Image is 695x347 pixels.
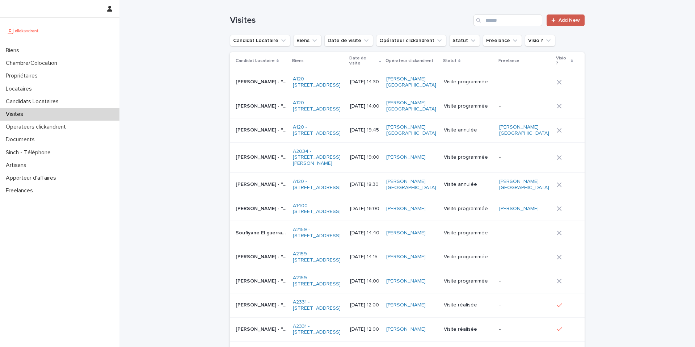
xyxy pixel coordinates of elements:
p: Visite programmée [444,79,493,85]
p: Morgan Henry - "A120 - 6 rue Saint-Mathieu, Paris 75018" [236,78,288,85]
a: [PERSON_NAME] [386,278,426,284]
button: Date de visite [324,35,373,46]
p: - [499,230,551,236]
a: A2159 - [STREET_ADDRESS] [293,251,344,263]
h1: Visites [230,15,471,26]
a: [PERSON_NAME] [386,254,426,260]
p: [DATE] 12:00 [350,302,380,308]
p: Visite réalisée [444,302,493,308]
tr: [PERSON_NAME] - "A120 - [STREET_ADDRESS]"[PERSON_NAME] - "A120 - [STREET_ADDRESS]" A120 - [STREET... [230,94,585,118]
a: [PERSON_NAME] [GEOGRAPHIC_DATA] [499,124,551,137]
p: Biens [292,57,304,65]
button: Freelance [483,35,522,46]
a: Add New [547,14,585,26]
a: [PERSON_NAME] [386,302,426,308]
tr: [PERSON_NAME] - "A120 - [STREET_ADDRESS]"[PERSON_NAME] - "A120 - [STREET_ADDRESS]" A120 - [STREET... [230,172,585,197]
p: - [499,154,551,160]
p: Freelance [498,57,519,65]
p: [DATE] 14:00 [350,278,380,284]
tr: [PERSON_NAME] - "A2331 - [STREET_ADDRESS]"[PERSON_NAME] - "A2331 - [STREET_ADDRESS]" A2331 - [STR... [230,317,585,342]
p: [DATE] 14:00 [350,103,380,109]
p: Apporteur d'affaires [3,175,62,181]
a: [PERSON_NAME] [GEOGRAPHIC_DATA] [386,179,438,191]
a: A2159 - [STREET_ADDRESS] [293,275,344,287]
a: A120 - [STREET_ADDRESS] [293,124,344,137]
button: Candidat Locataire [230,35,290,46]
a: [PERSON_NAME] [386,154,426,160]
tr: Soufiyane El guerrabi - "A2159 - [STREET_ADDRESS]"Soufiyane El guerrabi - "A2159 - [STREET_ADDRES... [230,221,585,245]
tr: [PERSON_NAME] - "A120 - [STREET_ADDRESS]"[PERSON_NAME] - "A120 - [STREET_ADDRESS]" A120 - [STREET... [230,118,585,142]
p: [DATE] 18:30 [350,181,380,188]
tr: [PERSON_NAME] - "A2159 - [STREET_ADDRESS]"[PERSON_NAME] - "A2159 - [STREET_ADDRESS]" A2159 - [STR... [230,269,585,293]
p: [DATE] 12:00 [350,326,380,333]
p: Documents [3,136,41,143]
p: Alyssia Dutriaux - "A2159 - 33 rue Allou, Amiens 80000" [236,252,288,260]
p: Propriétaires [3,72,43,79]
p: - [499,254,551,260]
tr: [PERSON_NAME] - "A120 - [STREET_ADDRESS]"[PERSON_NAME] - "A120 - [STREET_ADDRESS]" A120 - [STREET... [230,70,585,94]
p: Rémi Szczepaniak - "A2331 - 8 Rue de Bordeaux, Toulouse 31200" [236,301,288,308]
p: [DATE] 14:15 [350,254,380,260]
p: Candidat Locataire [236,57,275,65]
p: Sinch - Téléphone [3,149,56,156]
button: Opérateur clickandrent [376,35,446,46]
p: Visites [3,111,29,118]
p: Farid Ouhadda - "A120 - 6 rue Saint-Mathieu, Paris 75018" [236,126,288,133]
p: Visio ? [556,54,569,68]
span: Add New [559,18,580,23]
p: Grégoire Sinoquet - "A2159 - 33 rue Allou, Amiens 80000" [236,277,288,284]
a: [PERSON_NAME] [GEOGRAPHIC_DATA] [386,124,438,137]
p: Visite programmée [444,254,493,260]
a: A120 - [STREET_ADDRESS] [293,179,344,191]
p: Opérateur clickandrent [386,57,433,65]
button: Visio ? [525,35,555,46]
a: [PERSON_NAME] [386,326,426,333]
p: Operateurs clickandrent [3,124,72,130]
tr: [PERSON_NAME] - "A2331 - [STREET_ADDRESS]"[PERSON_NAME] - "A2331 - [STREET_ADDRESS]" A2331 - [STR... [230,293,585,317]
p: [DATE] 16:00 [350,206,380,212]
p: Visite programmée [444,278,493,284]
button: Statut [449,35,480,46]
button: Biens [293,35,321,46]
p: Farid Ouhadda - "A120 - 6 rue Saint-Mathieu, Paris 75018" [236,102,288,109]
a: A120 - [STREET_ADDRESS] [293,76,344,88]
p: - [499,278,551,284]
p: Chambre/Colocation [3,60,63,67]
p: Visite programmée [444,206,493,212]
a: A2159 - [STREET_ADDRESS] [293,227,344,239]
p: Candidats Locataires [3,98,64,105]
p: [DATE] 14:40 [350,230,380,236]
p: Locataires [3,85,38,92]
tr: [PERSON_NAME] - "A2159 - [STREET_ADDRESS]"[PERSON_NAME] - "A2159 - [STREET_ADDRESS]" A2159 - [STR... [230,245,585,269]
a: [PERSON_NAME] [499,206,539,212]
p: Visite programmée [444,154,493,160]
p: Visite annulée [444,181,493,188]
p: Visite programmée [444,230,493,236]
a: [PERSON_NAME] [386,206,426,212]
p: [DATE] 19:45 [350,127,380,133]
tr: [PERSON_NAME] - "A2034 - [STREET_ADDRESS][PERSON_NAME]"[PERSON_NAME] - "A2034 - [STREET_ADDRESS][... [230,142,585,172]
a: [PERSON_NAME] [GEOGRAPHIC_DATA] [499,179,551,191]
a: A1400 - [STREET_ADDRESS] [293,203,344,215]
a: A2034 - [STREET_ADDRESS][PERSON_NAME] [293,149,344,167]
p: - [499,302,551,308]
p: Visite réalisée [444,326,493,333]
input: Search [473,14,542,26]
p: [DATE] 14:30 [350,79,380,85]
p: - [499,326,551,333]
tr: [PERSON_NAME] - "A1400 - [STREET_ADDRESS]"[PERSON_NAME] - "A1400 - [STREET_ADDRESS]" A1400 - [STR... [230,197,585,221]
p: Biens [3,47,25,54]
p: Date de visite [349,54,377,68]
a: A2331 - [STREET_ADDRESS] [293,299,344,312]
a: [PERSON_NAME] [386,230,426,236]
p: Titouan Hoareau - "A2331 - 8 Rue de Bordeaux, Toulouse 31200" [236,325,288,333]
p: Freelances [3,187,39,194]
p: - [499,103,551,109]
p: Visite programmée [444,103,493,109]
p: Clive Miyouna Kiembe - "A1400 - 1 Place de la Charte des Libertés Communales, Toulouse 31300" [236,204,288,212]
a: A120 - [STREET_ADDRESS] [293,100,344,112]
a: [PERSON_NAME] [GEOGRAPHIC_DATA] [386,76,438,88]
a: [PERSON_NAME] [GEOGRAPHIC_DATA] [386,100,438,112]
p: Visite annulée [444,127,493,133]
